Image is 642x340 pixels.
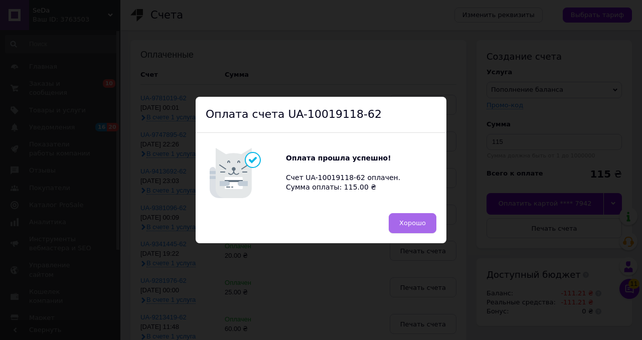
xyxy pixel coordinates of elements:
span: Хорошо [399,219,426,227]
div: Оплата счета UA-10019118-62 [196,97,446,133]
b: Оплата прошла успешно! [286,154,391,162]
img: Котик говорит: Оплата прошла успешно! [206,143,286,203]
div: Счет UA-10019118-62 оплачен. Сумма оплаты: 115.00 ₴ [286,153,406,193]
button: Хорошо [389,213,436,233]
